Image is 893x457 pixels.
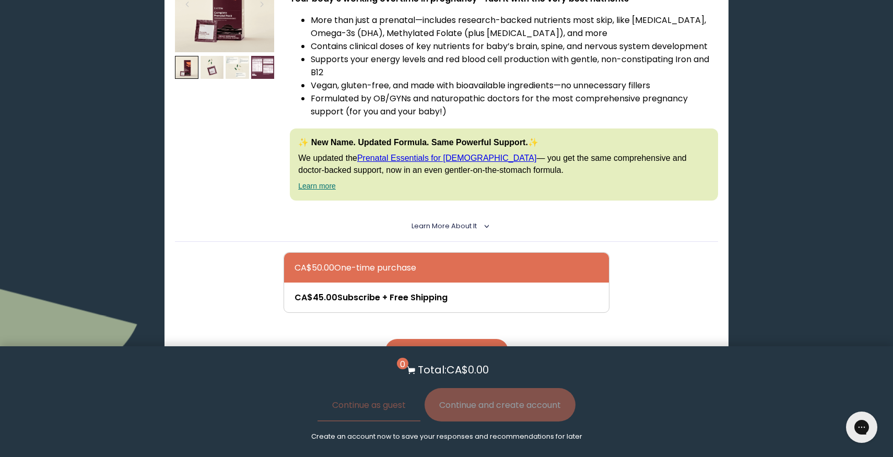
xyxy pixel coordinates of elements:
a: Prenatal Essentials for [DEMOGRAPHIC_DATA] [357,154,537,162]
iframe: Gorgias live chat messenger [841,408,883,447]
li: Supports your energy levels and red blood cell production with gentle, non-constipating Iron and B12 [311,53,718,79]
button: Continue and create account [425,388,575,421]
li: More than just a prenatal—includes research-backed nutrients most skip, like [MEDICAL_DATA], Omeg... [311,14,718,40]
img: thumbnail image [251,56,275,79]
span: 0 [397,358,408,369]
img: thumbnail image [175,56,198,79]
img: thumbnail image [226,56,249,79]
summary: Learn More About it < [412,221,482,231]
span: Learn More About it [412,221,477,230]
strong: ✨ New Name. Updated Formula. Same Powerful Support.✨ [298,138,538,147]
button: Add to Cart - CA$50.00 [385,339,508,362]
p: Create an account now to save your responses and recommendations for later [311,432,582,441]
i: < [480,224,489,229]
li: Vegan, gluten-free, and made with bioavailable ingredients—no unnecessary fillers [311,79,718,92]
p: Total: CA$0.00 [418,362,489,378]
li: Formulated by OB/GYNs and naturopathic doctors for the most comprehensive pregnancy support (for ... [311,92,718,118]
p: We updated the — you get the same comprehensive and doctor-backed support, now in an even gentler... [298,153,710,176]
a: Learn more [298,182,336,190]
img: thumbnail image [201,56,224,79]
button: Continue as guest [318,388,420,421]
li: Contains clinical doses of key nutrients for baby’s brain, spine, and nervous system development [311,40,718,53]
